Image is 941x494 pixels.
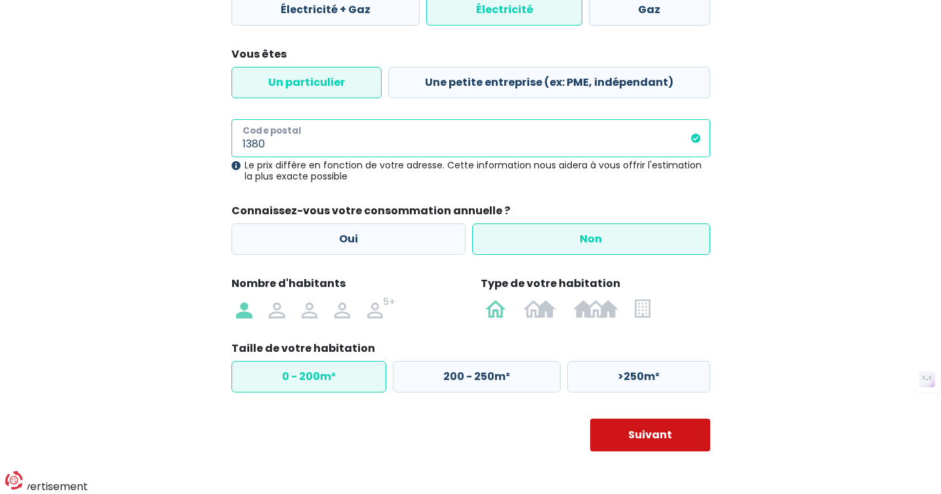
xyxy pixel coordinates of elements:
img: 1 personne [236,297,252,318]
img: Bâtiment fermé [573,297,618,318]
legend: Nombre d'habitants [231,276,461,296]
img: Bâtiment ouvert [485,297,506,318]
label: Un particulier [231,67,382,98]
img: Appartement [635,297,650,318]
img: 3 personnes [302,297,317,318]
legend: Taille de votre habitation [231,341,710,361]
img: 2 personnes [269,297,285,318]
div: Le prix diffère en fonction de votre adresse. Cette information nous aidera à vous offrir l'estim... [231,160,710,182]
label: Une petite entreprise (ex: PME, indépendant) [388,67,710,98]
img: 4 personnes [334,297,350,318]
label: 200 - 250m² [393,361,561,392]
label: >250m² [567,361,710,392]
img: 5 personnes ou + [367,297,396,318]
label: Oui [231,223,466,255]
label: 0 - 200m² [231,361,386,392]
label: Non [472,223,710,255]
img: Bâtiment semi-ouvert [523,297,556,318]
input: 1000 [231,119,710,157]
legend: Vous êtes [231,47,710,67]
legend: Type de votre habitation [481,276,710,296]
button: Suivant [590,419,710,451]
legend: Connaissez-vous votre consommation annuelle ? [231,203,710,223]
